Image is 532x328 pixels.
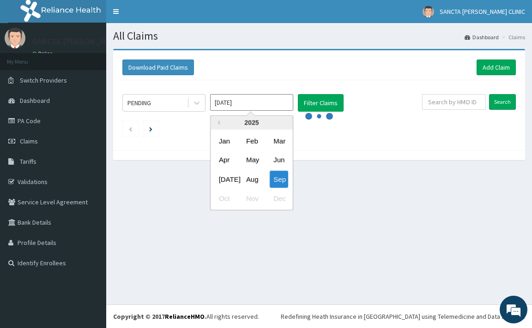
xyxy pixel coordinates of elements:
[127,98,151,107] div: PENDING
[489,94,516,110] input: Search
[32,50,54,57] a: Online
[106,304,532,328] footer: All rights reserved.
[215,132,234,149] div: Choose January 2025
[270,171,288,188] div: Choose September 2025
[20,137,38,145] span: Claims
[165,312,205,321] a: RelianceHMO
[211,116,293,130] div: 2025
[149,125,152,133] a: Next page
[113,30,525,42] h1: All Claims
[422,94,486,110] input: Search by HMO ID
[305,102,333,130] svg: audio-loading
[20,157,36,166] span: Tariffs
[242,171,261,188] div: Choose August 2025
[215,120,220,125] button: Previous Year
[440,7,525,16] span: SANCTA [PERSON_NAME] CLINIC
[128,125,133,133] a: Previous page
[215,152,234,169] div: Choose April 2025
[270,132,288,149] div: Choose March 2025
[20,96,50,105] span: Dashboard
[465,33,499,41] a: Dashboard
[122,60,194,75] button: Download Paid Claims
[281,312,525,321] div: Redefining Heath Insurance in [GEOGRAPHIC_DATA] using Telemedicine and Data Science!
[242,152,261,169] div: Choose May 2025
[210,94,293,111] input: Select Month and Year
[423,6,434,18] img: User Image
[298,94,344,112] button: Filter Claims
[477,60,516,75] a: Add Claim
[211,131,293,208] div: month 2025-09
[242,132,261,149] div: Choose February 2025
[20,76,67,84] span: Switch Providers
[5,28,25,48] img: User Image
[500,33,525,41] li: Claims
[113,312,206,321] strong: Copyright © 2017 .
[215,171,234,188] div: Choose July 2025
[32,37,149,46] p: SANCTA [PERSON_NAME] CLINIC
[270,152,288,169] div: Choose June 2025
